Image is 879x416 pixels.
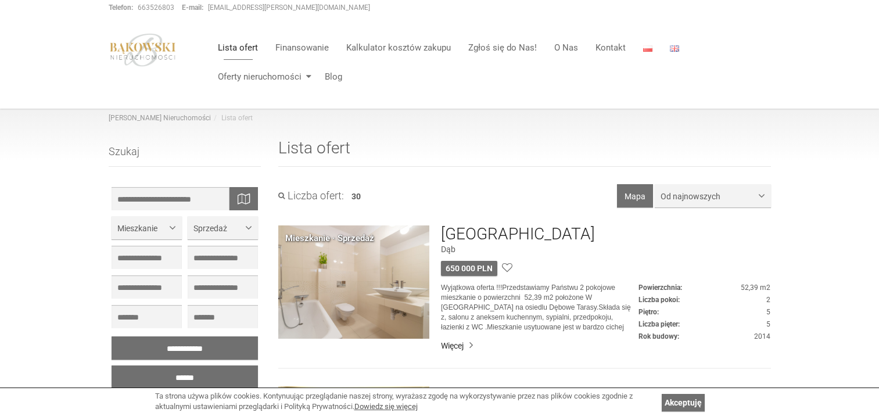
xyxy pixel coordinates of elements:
dd: 2 [638,295,770,305]
dt: Piętro: [638,307,659,317]
a: Akceptuję [662,394,705,411]
a: Lista ofert [209,36,267,59]
p: Wyjątkowa oferta !!!Przedstawiamy Państwu 2 pokojowe mieszkanie o powierzchni 52,39 m2 położone W... [441,283,638,333]
a: 663526803 [138,3,174,12]
a: [PERSON_NAME] Nieruchomości [109,114,211,122]
h1: Lista ofert [278,139,771,167]
h3: Liczba ofert: [278,190,344,202]
img: logo [109,33,177,67]
a: Kalkulator kosztów zakupu [338,36,460,59]
button: Mapa [617,184,653,207]
dt: Rok budowy: [638,332,679,342]
strong: Telefon: [109,3,133,12]
a: Kontakt [587,36,634,59]
dt: Liczba pokoi: [638,295,680,305]
div: Wyszukaj na mapie [229,187,258,210]
button: Mieszkanie [112,216,182,239]
img: Mieszkanie Sprzedaż Katowice Dąb Johna Baildona [278,225,429,339]
button: Sprzedaż [188,216,258,239]
img: English [670,45,679,52]
dd: 5 [638,320,770,329]
div: Ta strona używa plików cookies. Kontynuując przeglądanie naszej strony, wyrażasz zgodę na wykorzy... [155,391,656,413]
a: Dąbrowa Górnicza [441,386,572,404]
dt: Powierzchnia: [638,283,682,293]
dd: 5 [638,307,770,317]
a: Finansowanie [267,36,338,59]
a: Dowiedz się więcej [354,402,418,411]
a: [EMAIL_ADDRESS][PERSON_NAME][DOMAIN_NAME] [208,3,370,12]
span: Sprzedaż [193,223,243,234]
div: 650 000 PLN [441,261,497,276]
li: Lista ofert [211,113,253,123]
a: Zgłoś się do Nas! [460,36,546,59]
h3: Szukaj [109,146,261,167]
dd: 2014 [638,332,770,342]
span: Od najnowszych [661,191,756,202]
span: 30 [351,192,361,201]
dt: Liczba pięter: [638,320,680,329]
button: Od najnowszych [655,184,771,207]
dd: 52,39 m2 [638,283,770,293]
strong: E-mail: [182,3,203,12]
span: Mieszkanie [117,223,167,234]
img: Polski [643,45,652,52]
figure: Dąb [441,243,770,255]
a: O Nas [546,36,587,59]
a: Blog [316,65,342,88]
div: Mieszkanie · Sprzedaż [285,232,374,245]
a: Więcej [441,340,770,352]
a: [GEOGRAPHIC_DATA] [441,225,595,243]
a: Oferty nieruchomości [209,65,316,88]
